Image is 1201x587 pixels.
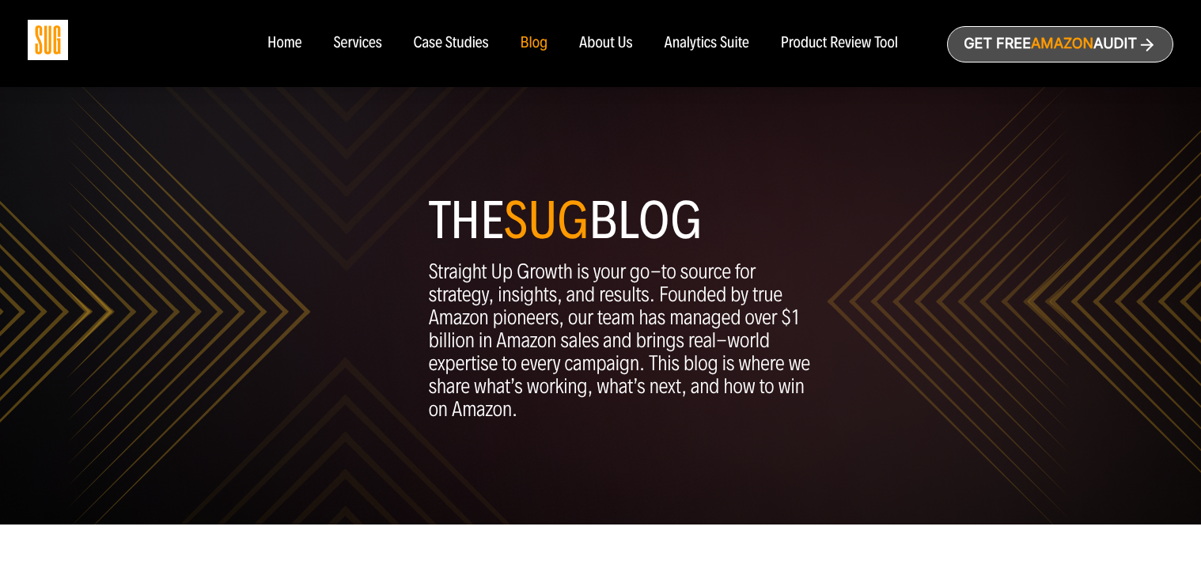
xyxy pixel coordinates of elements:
[521,35,548,52] a: Blog
[665,35,749,52] a: Analytics Suite
[414,35,489,52] a: Case Studies
[333,35,381,52] a: Services
[429,260,811,421] p: Straight Up Growth is your go-to source for strategy, insights, and results. Founded by true Amaz...
[504,189,589,252] span: SUG
[947,26,1173,62] a: Get freeAmazonAudit
[579,35,633,52] a: About Us
[781,35,898,52] a: Product Review Tool
[1031,36,1093,52] span: Amazon
[267,35,301,52] a: Home
[429,197,811,244] h1: The blog
[28,20,68,60] img: Sug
